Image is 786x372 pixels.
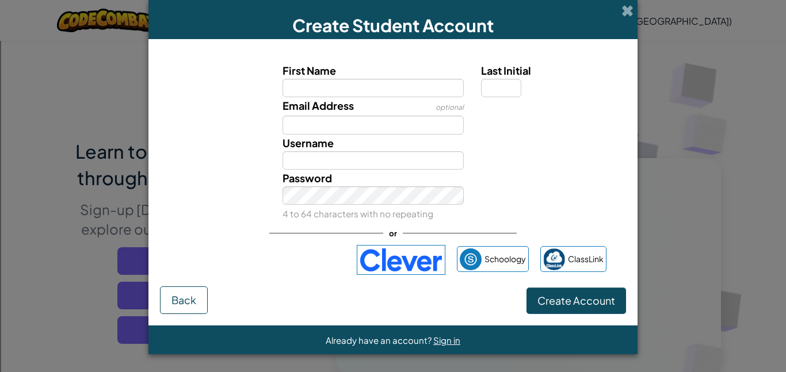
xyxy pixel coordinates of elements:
[481,64,531,77] span: Last Initial
[283,136,334,149] span: Username
[484,251,526,267] span: Schoology
[433,335,460,346] a: Sign in
[383,225,403,241] span: or
[292,14,494,36] span: Create Student Account
[5,46,781,56] div: Options
[568,251,604,267] span: ClassLink
[460,248,482,270] img: schoology.png
[283,171,332,185] span: Password
[5,67,781,77] div: Rename
[526,287,626,314] button: Create Account
[436,103,464,112] span: optional
[5,36,781,46] div: Delete
[283,99,354,112] span: Email Address
[174,247,351,273] iframe: Sign in with Google Button
[5,77,781,87] div: Move To ...
[5,15,781,25] div: Sort New > Old
[283,64,336,77] span: First Name
[5,25,781,36] div: Move To ...
[171,293,196,306] span: Back
[283,208,433,219] small: 4 to 64 characters with no repeating
[326,335,433,346] span: Already have an account?
[5,56,781,67] div: Sign out
[160,286,208,314] button: Back
[543,248,565,270] img: classlink-logo-small.png
[357,245,445,275] img: clever-logo-blue.png
[5,5,781,15] div: Sort A > Z
[537,294,615,307] span: Create Account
